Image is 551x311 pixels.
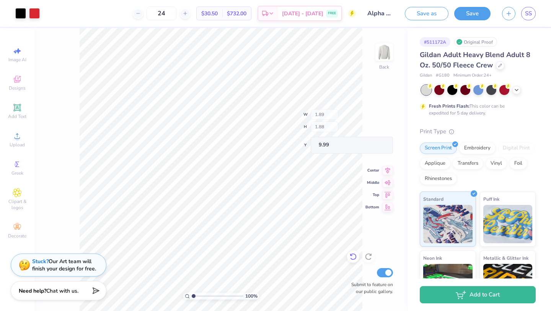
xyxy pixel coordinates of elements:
input: Untitled Design [362,6,399,21]
div: Embroidery [459,142,496,154]
span: Center [365,168,379,173]
span: Gildan Adult Heavy Blend Adult 8 Oz. 50/50 Fleece Crew [420,50,530,70]
span: SS [525,9,532,18]
div: This color can be expedited for 5 day delivery. [429,103,523,116]
span: Clipart & logos [4,198,31,211]
span: [DATE] - [DATE] [282,10,323,18]
span: Puff Ink [483,195,499,203]
span: # G180 [436,72,450,79]
strong: Need help? [19,287,46,295]
div: Screen Print [420,142,457,154]
button: Add to Cart [420,286,536,303]
div: Applique [420,158,450,169]
div: Print Type [420,127,536,136]
strong: Fresh Prints Flash: [429,103,469,109]
input: – – [147,7,176,20]
div: Rhinestones [420,173,457,185]
label: Submit to feature on our public gallery. [347,281,393,295]
img: Neon Ink [423,264,473,302]
span: Neon Ink [423,254,442,262]
div: Our Art team will finish your design for free. [32,258,96,272]
span: Upload [10,142,25,148]
span: Top [365,192,379,198]
div: Vinyl [486,158,507,169]
span: Minimum Order: 24 + [453,72,492,79]
span: Greek [11,170,23,176]
a: SS [521,7,536,20]
strong: Stuck? [32,258,49,265]
span: $30.50 [201,10,218,18]
button: Save as [405,7,448,20]
button: Save [454,7,491,20]
div: Digital Print [498,142,535,154]
span: Chat with us. [46,287,78,295]
span: Metallic & Glitter Ink [483,254,528,262]
span: Gildan [420,72,432,79]
div: Foil [509,158,527,169]
div: Back [379,64,389,70]
span: Middle [365,180,379,185]
span: Add Text [8,113,26,119]
div: Transfers [453,158,483,169]
span: Standard [423,195,443,203]
img: Back [377,44,392,60]
img: Standard [423,205,473,243]
img: Metallic & Glitter Ink [483,264,533,302]
div: # 511172A [420,37,450,47]
div: Original Proof [454,37,497,47]
span: $732.00 [227,10,246,18]
span: Designs [9,85,26,91]
span: FREE [328,11,336,16]
img: Puff Ink [483,205,533,243]
span: Image AI [8,57,26,63]
span: 100 % [245,293,258,300]
span: Bottom [365,205,379,210]
span: Decorate [8,233,26,239]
